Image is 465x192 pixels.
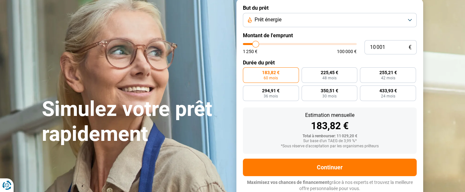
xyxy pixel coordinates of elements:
label: Montant de l'emprunt [243,32,417,39]
div: Sur base d'un TAEG de 3,99 %* [248,139,411,143]
div: Estimation mensuelle [248,113,411,118]
span: 42 mois [381,76,395,80]
h1: Simulez votre prêt rapidement [42,97,229,147]
span: 225,45 € [321,70,338,75]
span: 255,21 € [379,70,397,75]
span: 1 250 € [243,49,257,54]
span: 433,93 € [379,88,397,93]
button: Continuer [243,159,417,176]
span: 100 000 € [337,49,357,54]
div: *Sous réserve d'acceptation par les organismes prêteurs [248,144,411,149]
span: Maximisez vos chances de financement [247,180,329,185]
button: Prêt énergie [243,13,417,27]
span: 183,82 € [262,70,280,75]
span: Prêt énergie [255,16,281,23]
span: 48 mois [322,76,337,80]
label: But du prêt [243,5,417,11]
span: 350,51 € [321,88,338,93]
span: 36 mois [264,94,278,98]
label: Durée du prêt [243,60,417,66]
span: 294,91 € [262,88,280,93]
span: € [409,45,411,50]
div: Total à rembourser: 11 029,20 € [248,134,411,139]
span: 30 mois [322,94,337,98]
p: grâce à nos experts et trouvez la meilleure offre personnalisée pour vous. [243,179,417,192]
div: 183,82 € [248,121,411,131]
span: 60 mois [264,76,278,80]
span: 24 mois [381,94,395,98]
